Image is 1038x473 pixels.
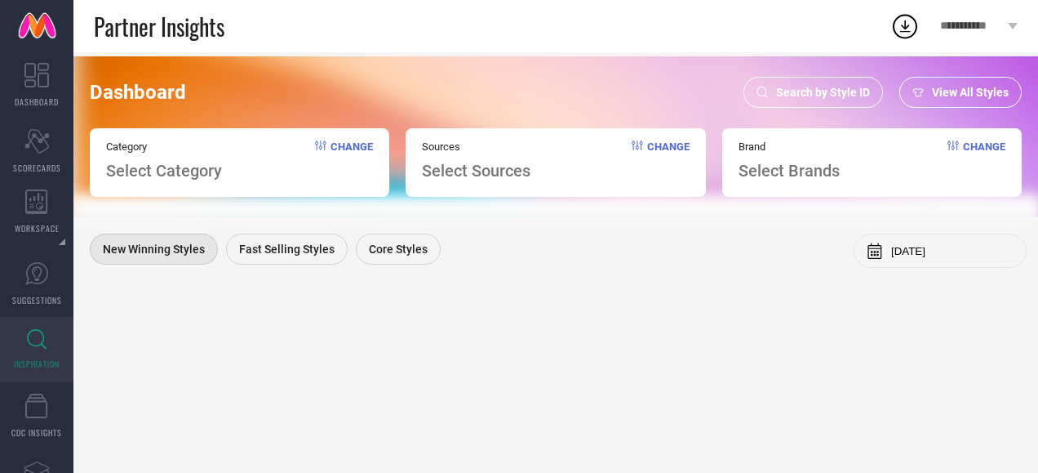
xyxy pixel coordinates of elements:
[12,294,62,306] span: SUGGESTIONS
[647,141,690,181] span: Change
[106,161,222,181] span: Select Category
[739,141,840,153] span: Brand
[94,10,224,43] span: Partner Insights
[330,141,373,181] span: Change
[15,222,60,234] span: WORKSPACE
[422,141,530,153] span: Sources
[369,243,428,256] span: Core Styles
[13,162,61,174] span: SCORECARDS
[90,81,186,104] span: Dashboard
[776,86,870,99] span: Search by Style ID
[103,243,205,256] span: New Winning Styles
[11,426,62,439] span: CDC INSIGHTS
[422,161,530,181] span: Select Sources
[932,86,1009,99] span: View All Styles
[15,96,59,108] span: DASHBOARD
[890,11,920,41] div: Open download list
[239,243,335,256] span: Fast Selling Styles
[891,245,1014,257] input: Select month
[14,358,60,370] span: INSPIRATION
[739,161,840,181] span: Select Brands
[106,141,222,153] span: Category
[963,141,1005,181] span: Change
